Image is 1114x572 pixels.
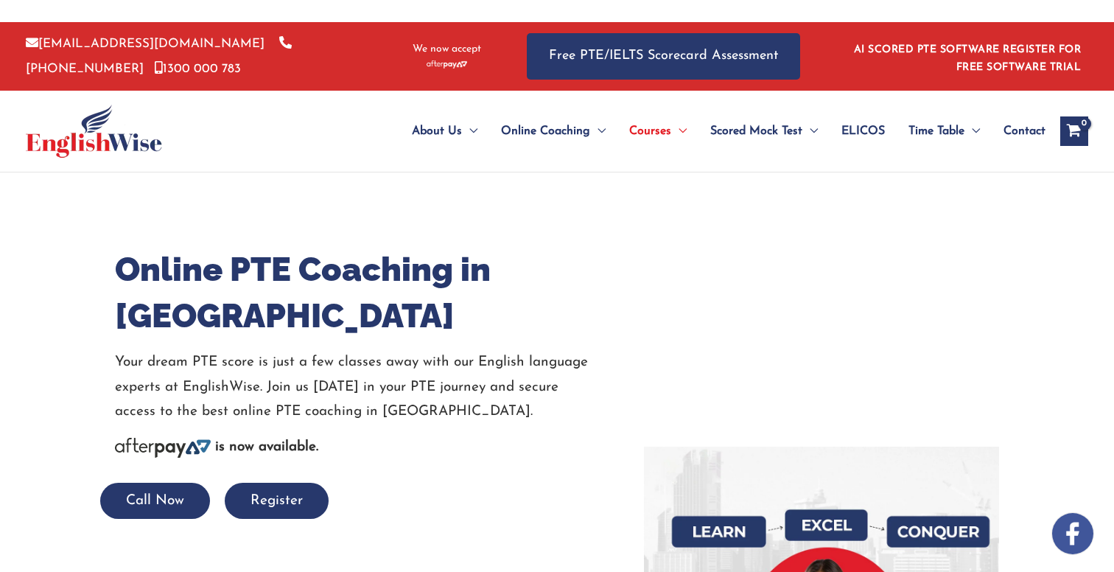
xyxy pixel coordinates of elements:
[215,440,318,454] b: is now available.
[225,494,329,508] a: Register
[376,105,1045,157] nav: Site Navigation: Main Menu
[115,350,622,424] p: Your dream PTE score is just a few classes away with our English language experts at EnglishWise....
[908,105,964,157] span: Time Table
[26,38,292,74] a: [PHONE_NUMBER]
[501,105,590,157] span: Online Coaching
[1060,116,1088,146] a: View Shopping Cart, empty
[698,105,830,157] a: Scored Mock TestMenu Toggle
[115,438,211,458] img: Afterpay-Logo
[845,32,1088,80] aside: Header Widget 1
[400,105,489,157] a: About UsMenu Toggle
[671,105,687,157] span: Menu Toggle
[155,63,241,75] a: 1300 000 783
[1003,105,1045,157] span: Contact
[854,44,1082,73] a: AI SCORED PTE SOFTWARE REGISTER FOR FREE SOFTWARE TRIAL
[841,105,885,157] span: ELICOS
[590,105,606,157] span: Menu Toggle
[964,105,980,157] span: Menu Toggle
[26,105,162,158] img: cropped-ew-logo
[830,105,897,157] a: ELICOS
[629,105,671,157] span: Courses
[462,105,477,157] span: Menu Toggle
[225,483,329,519] button: Register
[412,105,462,157] span: About Us
[992,105,1045,157] a: Contact
[617,105,698,157] a: CoursesMenu Toggle
[802,105,818,157] span: Menu Toggle
[413,42,481,57] span: We now accept
[26,38,265,50] a: [EMAIL_ADDRESS][DOMAIN_NAME]
[100,483,210,519] button: Call Now
[710,105,802,157] span: Scored Mock Test
[1052,513,1093,554] img: white-facebook.png
[527,33,800,80] a: Free PTE/IELTS Scorecard Assessment
[100,494,210,508] a: Call Now
[897,105,992,157] a: Time TableMenu Toggle
[115,246,622,339] h1: Online PTE Coaching in [GEOGRAPHIC_DATA]
[489,105,617,157] a: Online CoachingMenu Toggle
[427,60,467,69] img: Afterpay-Logo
